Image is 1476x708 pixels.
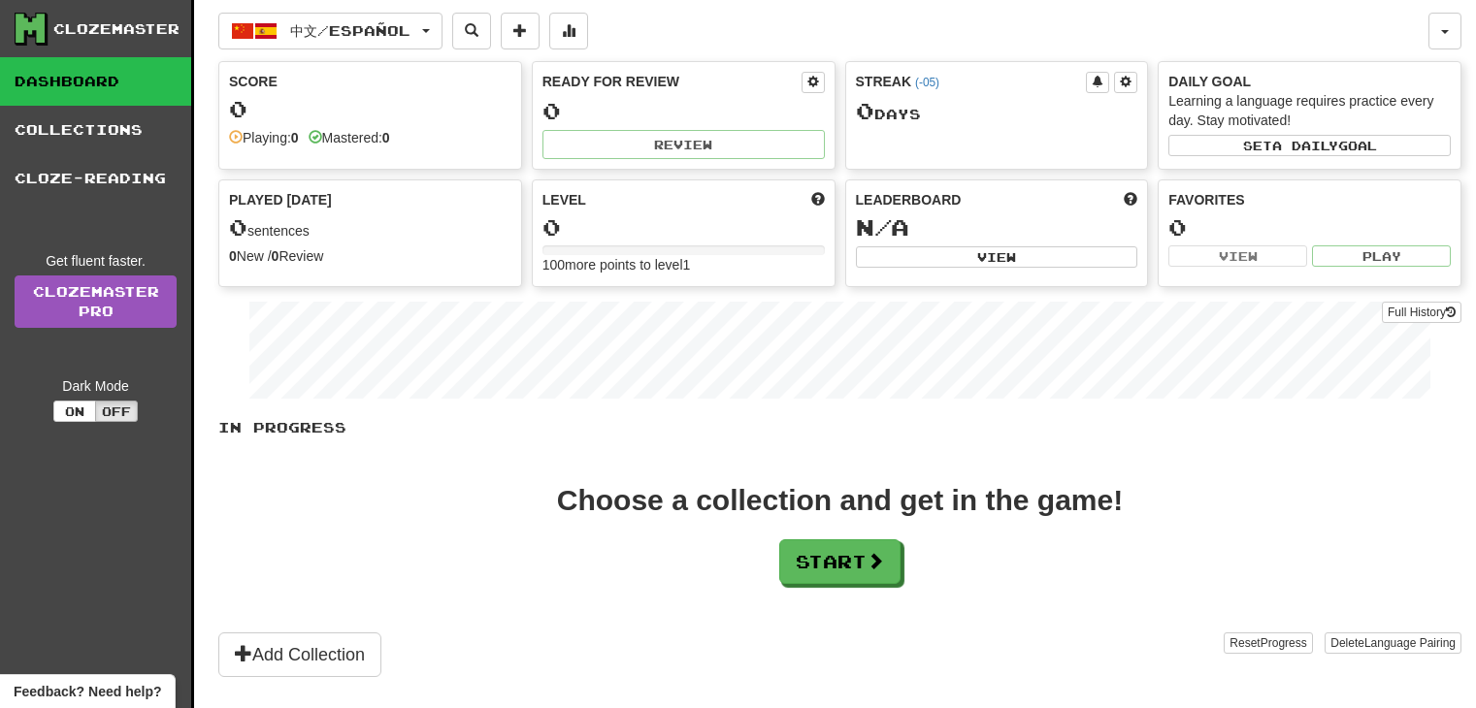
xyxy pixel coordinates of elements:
[1261,636,1307,650] span: Progress
[1325,632,1461,654] button: DeleteLanguage Pairing
[1168,135,1451,156] button: Seta dailygoal
[229,215,511,241] div: sentences
[290,22,410,39] span: 中文 / Español
[542,99,825,123] div: 0
[1382,302,1461,323] button: Full History
[549,13,588,49] button: More stats
[218,13,443,49] button: 中文/Español
[229,128,299,147] div: Playing:
[14,682,161,701] span: Open feedback widget
[15,251,177,271] div: Get fluent faster.
[229,190,332,209] span: Played [DATE]
[1168,215,1451,240] div: 0
[856,213,909,241] span: N/A
[1168,245,1307,267] button: View
[542,72,802,91] div: Ready for Review
[1168,190,1451,209] div: Favorites
[856,99,1138,124] div: Day s
[779,539,901,584] button: Start
[856,246,1138,268] button: View
[542,130,825,159] button: Review
[15,376,177,396] div: Dark Mode
[1124,190,1137,209] span: This week in points, UTC
[95,401,138,422] button: Off
[501,13,540,49] button: Add sentence to collection
[229,72,511,91] div: Score
[229,213,247,241] span: 0
[272,248,279,264] strong: 0
[382,130,390,145] strong: 0
[1364,636,1456,650] span: Language Pairing
[811,190,825,209] span: Score more points to level up
[229,97,511,121] div: 0
[542,190,586,209] span: Level
[229,248,237,264] strong: 0
[291,130,299,145] strong: 0
[229,246,511,266] div: New / Review
[53,19,180,39] div: Clozemaster
[218,418,1461,437] p: In Progress
[915,76,939,89] a: (-05)
[1168,72,1451,91] div: Daily Goal
[856,190,962,209] span: Leaderboard
[557,486,1123,515] div: Choose a collection and get in the game!
[452,13,491,49] button: Search sentences
[542,215,825,240] div: 0
[1272,139,1338,152] span: a daily
[309,128,390,147] div: Mastered:
[856,97,874,124] span: 0
[1312,245,1451,267] button: Play
[1168,91,1451,130] div: Learning a language requires practice every day. Stay motivated!
[53,401,96,422] button: On
[218,632,381,677] button: Add Collection
[1224,632,1312,654] button: ResetProgress
[542,255,825,274] div: 100 more points to level 1
[856,72,1087,91] div: Streak
[15,275,177,328] a: ClozemasterPro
